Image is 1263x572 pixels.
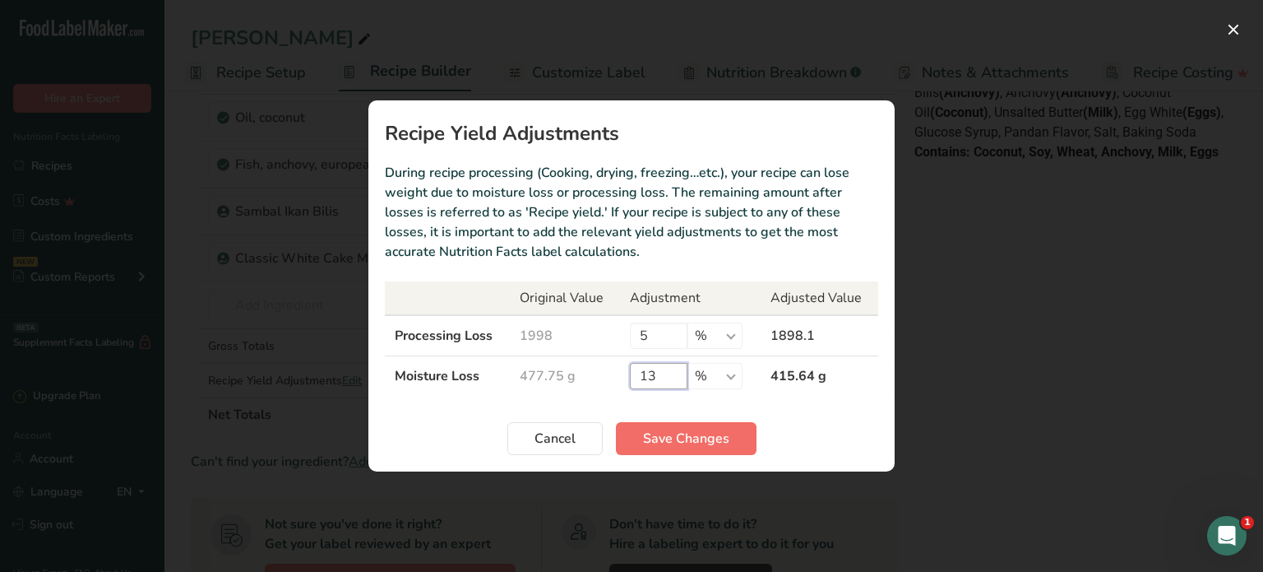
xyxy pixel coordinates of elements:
[385,356,510,397] td: Moisture Loss
[385,123,878,143] h1: Recipe Yield Adjustments
[507,422,603,455] button: Cancel
[1241,516,1254,529] span: 1
[761,281,878,315] th: Adjusted Value
[761,356,878,397] td: 415.64 g
[385,315,510,356] td: Processing Loss
[510,281,620,315] th: Original Value
[385,163,878,262] p: During recipe processing (Cooking, drying, freezing…etc.), your recipe can lose weight due to moi...
[620,281,761,315] th: Adjustment
[643,429,729,449] span: Save Changes
[1207,516,1247,556] iframe: Intercom live chat
[510,356,620,397] td: 477.75 g
[616,422,756,455] button: Save Changes
[510,315,620,356] td: 1998
[534,429,576,449] span: Cancel
[761,315,878,356] td: 1898.1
